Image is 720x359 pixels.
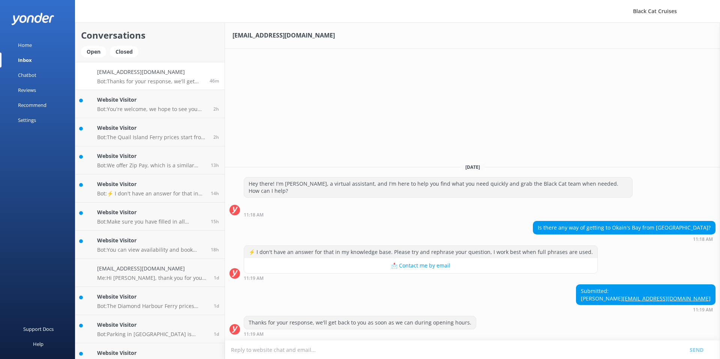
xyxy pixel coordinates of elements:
[23,321,54,336] div: Support Docs
[97,68,204,76] h4: [EMAIL_ADDRESS][DOMAIN_NAME]
[97,349,208,357] h4: Website Visitor
[97,78,204,85] p: Bot: Thanks for your response, we'll get back to you as soon as we can during opening hours.
[244,213,264,217] strong: 11:18 AM
[576,307,715,312] div: Sep 29 2025 11:19am (UTC +13:00) Pacific/Auckland
[18,53,32,68] div: Inbox
[97,162,205,169] p: Bot: We offer Zip Pay, which is a similar payment option to Afterpay.
[75,62,225,90] a: [EMAIL_ADDRESS][DOMAIN_NAME]Bot:Thanks for your response, we'll get back to you as soon as we can...
[75,118,225,146] a: Website VisitorBot:The Quail Island Ferry prices start from $40 per adult. For the most accurate ...
[213,106,219,112] span: Sep 29 2025 09:38am (UTC +13:00) Pacific/Auckland
[97,124,208,132] h4: Website Visitor
[97,246,205,253] p: Bot: You can view availability and book your tour online at [URL][DOMAIN_NAME].
[75,287,225,315] a: Website VisitorBot:The Diamond Harbour Ferry prices (one-way) are from $6 per adult and $4 per ch...
[232,31,335,41] h3: [EMAIL_ADDRESS][DOMAIN_NAME]
[18,83,36,98] div: Reviews
[211,218,219,225] span: Sep 28 2025 08:18pm (UTC +13:00) Pacific/Auckland
[213,134,219,140] span: Sep 29 2025 09:09am (UTC +13:00) Pacific/Auckland
[97,275,207,281] p: Me: Hi [PERSON_NAME], thank you for your message...please bring I.D with you to confirm. Look for...
[214,331,219,337] span: Sep 27 2025 07:57pm (UTC +13:00) Pacific/Auckland
[244,331,476,336] div: Sep 29 2025 11:19am (UTC +13:00) Pacific/Auckland
[97,321,208,329] h4: Website Visitor
[97,134,208,141] p: Bot: The Quail Island Ferry prices start from $40 per adult. For the most accurate pricing info, ...
[576,285,715,305] div: Submitted: [PERSON_NAME]
[75,203,225,231] a: Website VisitorBot:Make sure you have filled in all appropriate fields. If you are still having i...
[214,303,219,309] span: Sep 28 2025 08:41am (UTC +13:00) Pacific/Auckland
[97,152,205,160] h4: Website Visitor
[97,106,208,113] p: Bot: You're welcome, we hope to see you soon.
[244,246,597,258] div: ⚡ I don't have an answer for that in my knowledge base. Please try and rephrase your question, I ...
[18,38,32,53] div: Home
[97,303,208,309] p: Bot: The Diamond Harbour Ferry prices (one-way) are from $6 per adult and $4 per child. Gold Card...
[244,332,264,336] strong: 11:19 AM
[97,331,208,338] p: Bot: Parking in [GEOGRAPHIC_DATA] is limited, especially on a cruise ship day. We recommend parki...
[33,336,43,351] div: Help
[533,236,715,242] div: Sep 29 2025 11:18am (UTC +13:00) Pacific/Auckland
[211,246,219,253] span: Sep 28 2025 06:04pm (UTC +13:00) Pacific/Auckland
[75,231,225,259] a: Website VisitorBot:You can view availability and book your tour online at [URL][DOMAIN_NAME].18h
[244,258,597,273] button: 📩 Contact me by email
[97,208,205,216] h4: Website Visitor
[18,113,36,128] div: Settings
[211,190,219,197] span: Sep 28 2025 09:26pm (UTC +13:00) Pacific/Auckland
[110,47,142,56] a: Closed
[75,146,225,174] a: Website VisitorBot:We offer Zip Pay, which is a similar payment option to Afterpay.13h
[693,308,713,312] strong: 11:19 AM
[244,177,632,197] div: Hey there! I'm [PERSON_NAME], a virtual assistant, and I'm here to help you find what you need qu...
[81,47,110,56] a: Open
[110,46,138,57] div: Closed
[75,174,225,203] a: Website VisitorBot:⚡ I don't have an answer for that in my knowledge base. Please try and rephras...
[75,90,225,118] a: Website VisitorBot:You're welcome, we hope to see you soon.2h
[81,28,219,42] h2: Conversations
[211,162,219,168] span: Sep 28 2025 10:39pm (UTC +13:00) Pacific/Auckland
[97,190,205,197] p: Bot: ⚡ I don't have an answer for that in my knowledge base. Please try and rephrase your questio...
[81,46,106,57] div: Open
[97,293,208,301] h4: Website Visitor
[18,98,46,113] div: Recommend
[244,212,633,217] div: Sep 29 2025 11:18am (UTC +13:00) Pacific/Auckland
[97,236,205,245] h4: Website Visitor
[461,164,484,170] span: [DATE]
[97,180,205,188] h4: Website Visitor
[533,221,715,234] div: Is there any way of getting to Okain's Bay from [GEOGRAPHIC_DATA]?
[244,316,476,329] div: Thanks for your response, we'll get back to you as soon as we can during opening hours.
[75,315,225,343] a: Website VisitorBot:Parking in [GEOGRAPHIC_DATA] is limited, especially on a cruise ship day. We r...
[11,13,54,25] img: yonder-white-logo.png
[75,259,225,287] a: [EMAIL_ADDRESS][DOMAIN_NAME]Me:Hi [PERSON_NAME], thank you for your message...please bring I.D wi...
[214,275,219,281] span: Sep 28 2025 09:24am (UTC +13:00) Pacific/Auckland
[210,78,219,84] span: Sep 29 2025 11:19am (UTC +13:00) Pacific/Auckland
[97,96,208,104] h4: Website Visitor
[97,218,205,225] p: Bot: Make sure you have filled in all appropriate fields. If you are still having issues, please ...
[244,275,598,281] div: Sep 29 2025 11:19am (UTC +13:00) Pacific/Auckland
[97,264,207,273] h4: [EMAIL_ADDRESS][DOMAIN_NAME]
[18,68,36,83] div: Chatbot
[623,295,711,302] a: [EMAIL_ADDRESS][DOMAIN_NAME]
[693,237,713,242] strong: 11:18 AM
[244,276,264,281] strong: 11:19 AM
